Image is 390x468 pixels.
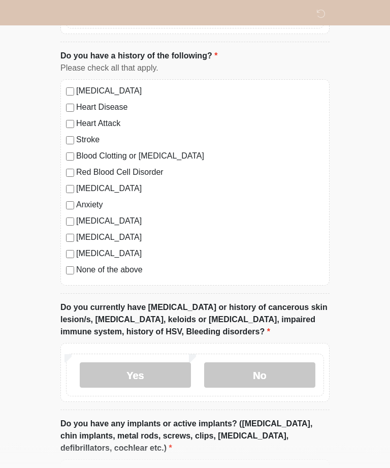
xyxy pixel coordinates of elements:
[66,185,74,194] input: [MEDICAL_DATA]
[76,134,324,146] label: Stroke
[66,88,74,96] input: [MEDICAL_DATA]
[66,251,74,259] input: [MEDICAL_DATA]
[76,215,324,228] label: [MEDICAL_DATA]
[66,104,74,112] input: Heart Disease
[204,363,315,388] label: No
[60,50,217,63] label: Do you have a history of the following?
[76,199,324,211] label: Anxiety
[66,234,74,242] input: [MEDICAL_DATA]
[66,202,74,210] input: Anxiety
[80,363,191,388] label: Yes
[76,264,324,276] label: None of the above
[76,248,324,260] label: [MEDICAL_DATA]
[50,8,63,20] img: Sm Skin La Laser Logo
[60,63,330,75] div: Please check all that apply.
[66,153,74,161] input: Blood Clotting or [MEDICAL_DATA]
[66,137,74,145] input: Stroke
[66,267,74,275] input: None of the above
[76,150,324,163] label: Blood Clotting or [MEDICAL_DATA]
[66,120,74,129] input: Heart Attack
[76,85,324,98] label: [MEDICAL_DATA]
[60,418,330,455] label: Do you have any implants or active implants? ([MEDICAL_DATA], chin implants, metal rods, screws, ...
[76,183,324,195] label: [MEDICAL_DATA]
[66,218,74,226] input: [MEDICAL_DATA]
[76,167,324,179] label: Red Blood Cell Disorder
[76,232,324,244] label: [MEDICAL_DATA]
[66,169,74,177] input: Red Blood Cell Disorder
[76,102,324,114] label: Heart Disease
[60,302,330,338] label: Do you currently have [MEDICAL_DATA] or history of cancerous skin lesion/s, [MEDICAL_DATA], keloi...
[76,118,324,130] label: Heart Attack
